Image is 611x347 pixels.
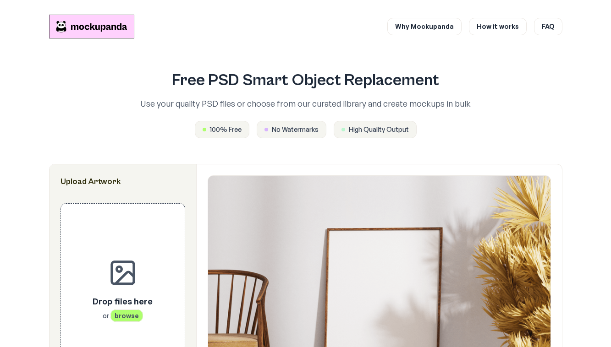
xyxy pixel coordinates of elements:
span: browse [110,309,143,322]
a: How it works [469,18,527,35]
p: Drop files here [93,295,153,308]
span: 100% Free [210,125,242,134]
a: FAQ [534,18,562,35]
p: or [93,311,153,320]
h2: Upload Artwork [61,175,185,188]
img: Mockupanda [49,15,134,38]
span: No Watermarks [272,125,319,134]
h1: Free PSD Smart Object Replacement [100,71,511,90]
a: Mockupanda home [49,15,134,38]
span: High Quality Output [349,125,409,134]
a: Why Mockupanda [387,18,462,35]
p: Use your quality PSD files or choose from our curated library and create mockups in bulk [100,97,511,110]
